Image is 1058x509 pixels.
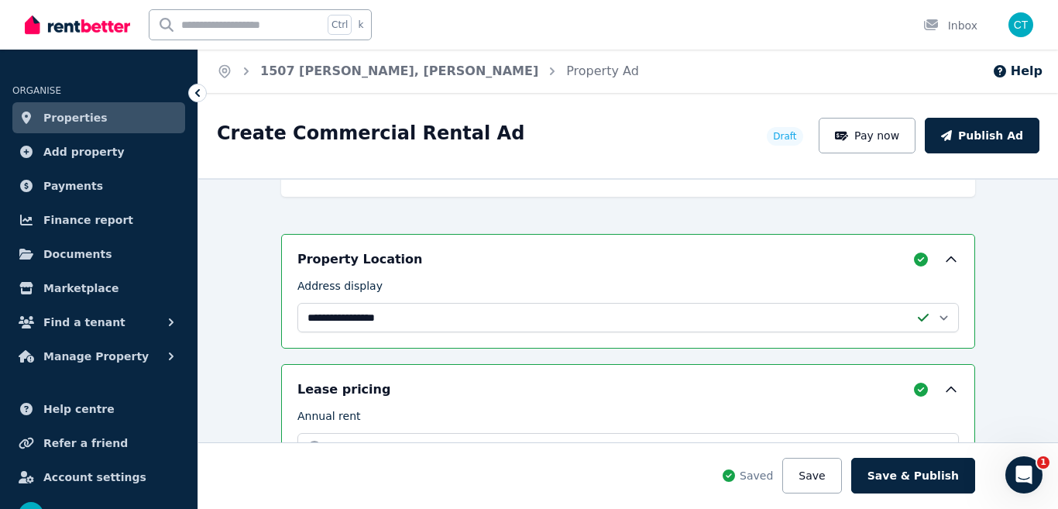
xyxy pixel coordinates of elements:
[358,19,363,31] span: k
[773,130,796,143] span: Draft
[198,50,658,93] nav: Breadcrumb
[328,15,352,35] span: Ctrl
[925,118,1039,153] button: Publish Ad
[819,118,916,153] button: Pay now
[43,143,125,161] span: Add property
[1037,456,1049,469] span: 1
[43,468,146,487] span: Account settings
[25,13,130,36] img: RentBetter
[43,279,119,297] span: Marketplace
[12,394,185,425] a: Help centre
[297,408,361,430] label: Annual rent
[782,458,841,494] button: Save
[12,462,185,493] a: Account settings
[217,121,524,146] h1: Create Commercial Rental Ad
[851,458,975,494] button: Save & Publish
[12,341,185,372] button: Manage Property
[923,18,977,33] div: Inbox
[1008,12,1033,37] img: Claire Tao
[43,400,115,418] span: Help centre
[12,102,185,133] a: Properties
[260,64,538,78] a: 1507 [PERSON_NAME], [PERSON_NAME]
[43,177,103,195] span: Payments
[12,205,185,236] a: Finance report
[12,85,61,96] span: ORGANISE
[12,273,185,304] a: Marketplace
[297,278,383,300] label: Address display
[43,313,125,332] span: Find a tenant
[12,136,185,167] a: Add property
[43,434,128,452] span: Refer a friend
[297,380,390,399] h5: Lease pricing
[43,108,108,127] span: Properties
[992,62,1043,81] button: Help
[297,250,422,269] h5: Property Location
[43,347,149,366] span: Manage Property
[566,64,639,78] a: Property Ad
[43,211,133,229] span: Finance report
[1005,456,1043,494] iframe: Intercom live chat
[12,307,185,338] button: Find a tenant
[740,468,773,483] span: Saved
[12,239,185,270] a: Documents
[12,170,185,201] a: Payments
[12,428,185,459] a: Refer a friend
[43,245,112,263] span: Documents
